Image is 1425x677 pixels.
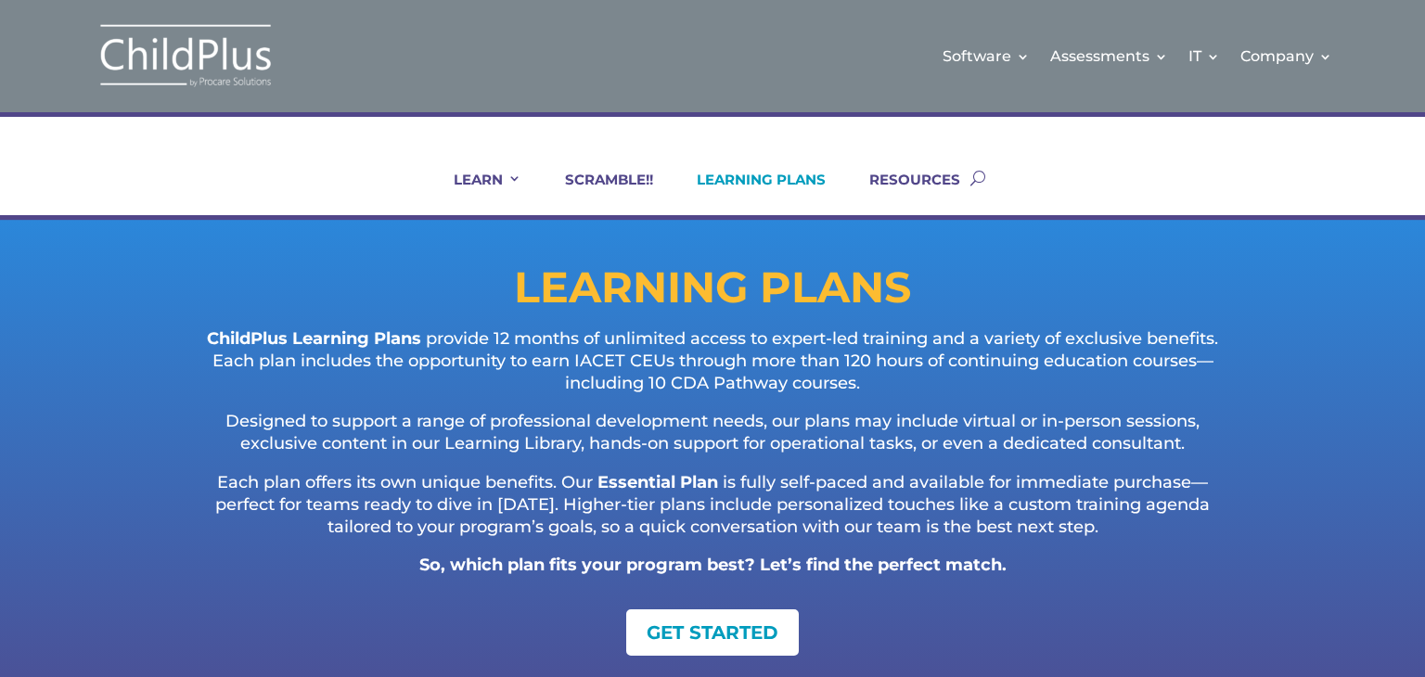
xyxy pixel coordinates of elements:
[1240,19,1332,94] a: Company
[846,171,960,215] a: RESOURCES
[1188,19,1220,94] a: IT
[542,171,653,215] a: SCRAMBLE!!
[119,266,1306,318] h1: LEARNING PLANS
[597,472,718,492] strong: Essential Plan
[674,171,826,215] a: LEARNING PLANS
[193,328,1232,411] p: provide 12 months of unlimited access to expert-led training and a variety of exclusive benefits....
[419,555,1007,575] strong: So, which plan fits your program best? Let’s find the perfect match.
[943,19,1030,94] a: Software
[430,171,521,215] a: LEARN
[207,328,421,349] strong: ChildPlus Learning Plans
[1050,19,1168,94] a: Assessments
[193,411,1232,472] p: Designed to support a range of professional development needs, our plans may include virtual or i...
[193,472,1232,555] p: Each plan offers its own unique benefits. Our is fully self-paced and available for immediate pur...
[626,609,799,656] a: GET STARTED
